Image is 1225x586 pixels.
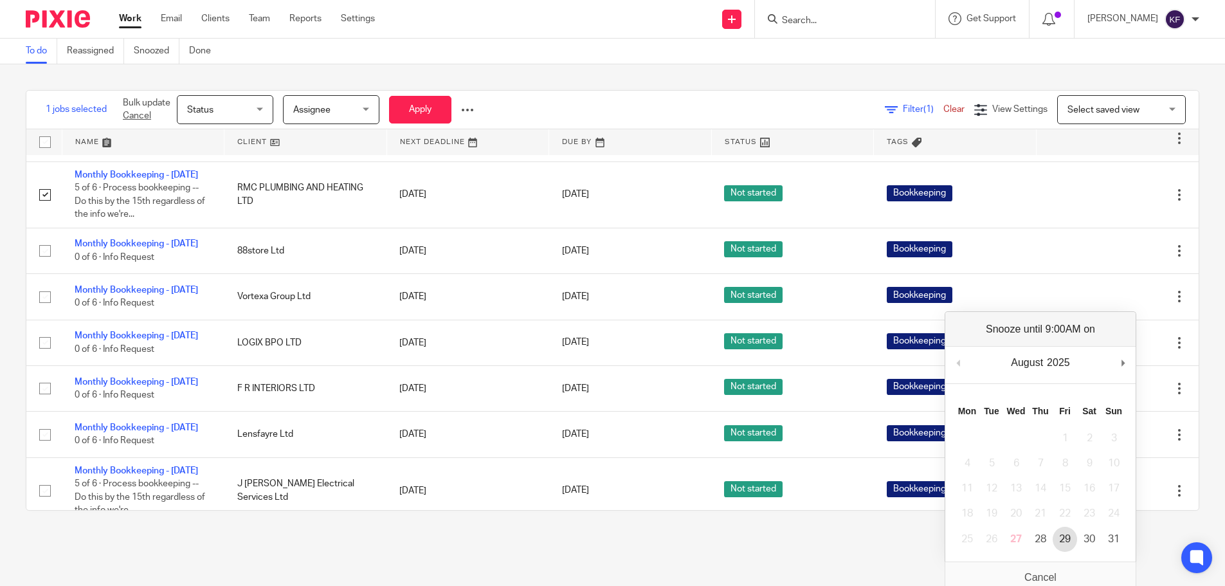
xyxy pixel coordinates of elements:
a: Monthly Bookkeeping - [DATE] [75,423,198,432]
span: [DATE] [562,246,589,255]
span: 0 of 6 · Info Request [75,345,154,354]
td: RMC PLUMBING AND HEATING LTD [224,161,387,228]
span: [DATE] [562,292,589,301]
abbr: Friday [1059,406,1071,416]
abbr: Monday [958,406,976,416]
button: 30 [1077,527,1102,552]
span: Bookkeeping [887,241,952,257]
button: 29 [1053,527,1077,552]
div: August [1009,353,1045,372]
td: [DATE] [386,365,549,411]
span: Bookkeeping [887,425,952,441]
span: [DATE] [562,430,589,439]
span: 1 jobs selected [46,103,107,116]
a: Monthly Bookkeeping - [DATE] [75,331,198,340]
a: Clients [201,12,230,25]
span: Not started [724,185,783,201]
span: Bookkeeping [887,481,952,497]
span: View Settings [992,105,1048,114]
td: [DATE] [386,228,549,273]
td: [DATE] [386,457,549,524]
span: Status [187,105,213,114]
a: Team [249,12,270,25]
p: [PERSON_NAME] [1087,12,1158,25]
a: Monthly Bookkeeping - [DATE] [75,286,198,295]
span: (1) [923,105,934,114]
button: Apply [389,96,451,124]
a: Reassigned [67,39,124,64]
span: Not started [724,241,783,257]
span: [DATE] [562,486,589,495]
span: 5 of 6 · Process bookkeeping -- Do this by the 15th regardless of the info we're... [75,183,205,219]
div: 2025 [1045,353,1072,372]
span: Filter [903,105,943,114]
span: 0 of 6 · Info Request [75,253,154,262]
td: LOGIX BPO LTD [224,320,387,365]
a: Done [189,39,221,64]
img: Pixie [26,10,90,28]
p: Bulk update [123,96,170,123]
td: Lensfayre Ltd [224,412,387,457]
a: Clear [943,105,965,114]
a: To do [26,39,57,64]
span: Tags [887,138,909,145]
td: [DATE] [386,320,549,365]
span: [DATE] [562,338,589,347]
button: 31 [1102,527,1126,552]
span: Not started [724,379,783,395]
span: Get Support [966,14,1016,23]
td: [DATE] [386,161,549,228]
span: [DATE] [562,190,589,199]
span: 0 of 6 · Info Request [75,390,154,399]
button: 28 [1028,527,1053,552]
span: Not started [724,481,783,497]
span: Select saved view [1067,105,1139,114]
a: Snoozed [134,39,179,64]
img: svg%3E [1165,9,1185,30]
abbr: Saturday [1082,406,1096,416]
span: 5 of 6 · Process bookkeeping -- Do this by the 15th regardless of the info we're... [75,479,205,515]
span: Not started [724,333,783,349]
span: Bookkeeping [887,185,952,201]
span: Not started [724,287,783,303]
td: J [PERSON_NAME] Electrical Services Ltd [224,457,387,524]
button: Next Month [1116,353,1129,372]
td: Vortexa Group Ltd [224,274,387,320]
input: Search [781,15,896,27]
span: 0 of 6 · Info Request [75,298,154,307]
a: Work [119,12,141,25]
abbr: Thursday [1032,406,1048,416]
td: [DATE] [386,274,549,320]
a: Monthly Bookkeeping - [DATE] [75,378,198,387]
span: Not started [724,425,783,441]
a: Monthly Bookkeeping - [DATE] [75,466,198,475]
a: Reports [289,12,322,25]
td: F R INTERIORS LTD [224,365,387,411]
a: Settings [341,12,375,25]
abbr: Tuesday [984,406,999,416]
span: [DATE] [562,384,589,393]
span: Bookkeeping [887,287,952,303]
a: Cancel [123,111,151,120]
button: Previous Month [952,353,965,372]
span: 0 of 6 · Info Request [75,437,154,446]
abbr: Sunday [1105,406,1122,416]
a: Monthly Bookkeeping - [DATE] [75,170,198,179]
span: Assignee [293,105,331,114]
td: 88store Ltd [224,228,387,273]
abbr: Wednesday [1006,406,1025,416]
a: Email [161,12,182,25]
span: Bookkeeping [887,333,952,349]
td: [DATE] [386,412,549,457]
span: Bookkeeping [887,379,952,395]
a: Monthly Bookkeeping - [DATE] [75,239,198,248]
